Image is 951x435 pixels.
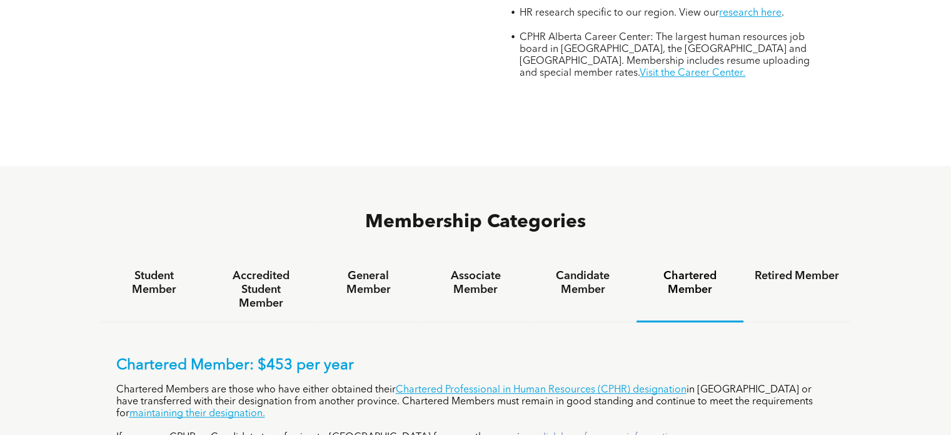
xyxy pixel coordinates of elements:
[129,409,265,419] a: maintaining their designation.
[520,33,810,78] span: CPHR Alberta Career Center: The largest human resources job board in [GEOGRAPHIC_DATA], the [GEOG...
[116,384,835,420] p: Chartered Members are those who have either obtained their in [GEOGRAPHIC_DATA] or have transferr...
[782,8,784,18] span: .
[520,8,719,18] span: HR research specific to our region. View our
[365,213,586,232] span: Membership Categories
[648,269,732,297] h4: Chartered Member
[116,357,835,375] p: Chartered Member: $453 per year
[719,8,782,18] a: research here
[112,269,196,297] h4: Student Member
[396,385,687,395] a: Chartered Professional in Human Resources (CPHR) designation
[326,269,410,297] h4: General Member
[540,269,625,297] h4: Candidate Member
[219,269,303,310] h4: Accredited Student Member
[433,269,518,297] h4: Associate Member
[640,68,745,78] a: Visit the Career Center.
[755,269,839,283] h4: Retired Member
